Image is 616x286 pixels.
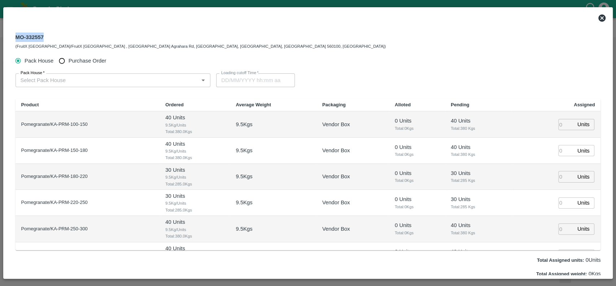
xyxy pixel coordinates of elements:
[165,114,224,121] p: 40 Units
[165,200,224,206] span: 9.5 Kg/Units
[395,102,411,107] b: Alloted
[16,42,386,50] div: (FruitX [GEOGRAPHIC_DATA]/FruitX [GEOGRAPHIC_DATA] , [GEOGRAPHIC_DATA] Agrahara Rd, [GEOGRAPHIC_D...
[451,204,506,210] span: Total: 285 Kgs
[165,102,184,107] b: Ordered
[165,207,224,213] span: Total: 285.0 Kgs
[236,102,271,107] b: Average Weight
[25,57,53,65] span: Pack House
[322,102,346,107] b: Packaging
[236,120,252,128] p: 9.5 Kgs
[395,230,439,236] span: Total: 0 Kgs
[165,148,224,154] span: 9.5 Kg/Units
[451,221,506,229] p: 40 Units
[395,143,439,151] p: 0 Units
[16,33,386,50] div: MO-332557
[16,242,160,268] td: Pomegranate/KA-PRM-300-350
[451,177,506,184] span: Total: 285 Kgs
[236,146,252,154] p: 9.5 Kgs
[236,172,252,180] p: 9.5 Kgs
[451,143,506,151] p: 40 Units
[165,166,224,174] p: 30 Units
[165,128,224,135] span: Total: 380.0 Kgs
[165,181,224,187] span: Total: 285.0 Kgs
[18,76,197,85] input: Select Pack House
[165,233,224,239] span: Total: 380.0 Kgs
[16,111,160,137] td: Pomegranate/KA-PRM-100-150
[451,151,506,158] span: Total: 380 Kgs
[577,173,590,181] p: Units
[16,216,160,242] td: Pomegranate/KA-PRM-250-300
[558,197,574,209] input: 0
[395,169,439,177] p: 0 Units
[537,256,601,264] p: 0 Units
[322,172,350,180] p: Vendor Box
[537,257,584,263] label: Total Assigned units:
[165,226,224,233] span: 9.5 Kg/Units
[558,119,574,130] input: 0
[198,76,208,85] button: Open
[395,195,439,203] p: 0 Units
[165,154,224,161] span: Total: 380.0 Kgs
[322,225,350,233] p: Vendor Box
[69,57,106,65] span: Purchase Order
[395,204,439,210] span: Total: 0 Kgs
[574,102,595,107] b: Assigned
[577,120,590,128] p: Units
[395,221,439,229] p: 0 Units
[558,145,574,156] input: 0
[451,230,506,236] span: Total: 380 Kgs
[395,125,439,132] span: Total: 0 Kgs
[577,147,590,155] p: Units
[165,140,224,148] p: 40 Units
[16,190,160,216] td: Pomegranate/KA-PRM-220-250
[165,192,224,200] p: 30 Units
[451,125,506,132] span: Total: 380 Kgs
[322,199,350,206] p: Vendor Box
[451,195,506,203] p: 30 Units
[16,138,160,164] td: Pomegranate/KA-PRM-150-180
[577,199,590,207] p: Units
[165,218,224,226] p: 40 Units
[216,73,290,87] input: Choose date
[236,199,252,206] p: 9.5 Kgs
[395,117,439,125] p: 0 Units
[577,225,590,233] p: Units
[21,70,45,76] label: Pack House
[165,174,224,180] span: 9.5 Kg/Units
[536,271,587,277] label: Total Assigned weight:
[165,122,224,128] span: 9.5 Kg/Units
[16,164,160,190] td: Pomegranate/KA-PRM-180-220
[536,270,601,278] p: 0 Kgs
[451,248,506,256] p: 40 Units
[558,171,574,182] input: 0
[451,102,469,107] b: Pending
[558,223,574,235] input: 0
[395,177,439,184] span: Total: 0 Kgs
[451,117,506,125] p: 40 Units
[322,146,350,154] p: Vendor Box
[395,248,439,256] p: 0 Units
[322,120,350,128] p: Vendor Box
[395,151,439,158] span: Total: 0 Kgs
[221,70,259,76] label: Loading cutoff Time
[451,169,506,177] p: 30 Units
[236,225,252,233] p: 9.5 Kgs
[21,102,39,107] b: Product
[558,249,574,261] input: 0
[165,244,224,252] p: 40 Units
